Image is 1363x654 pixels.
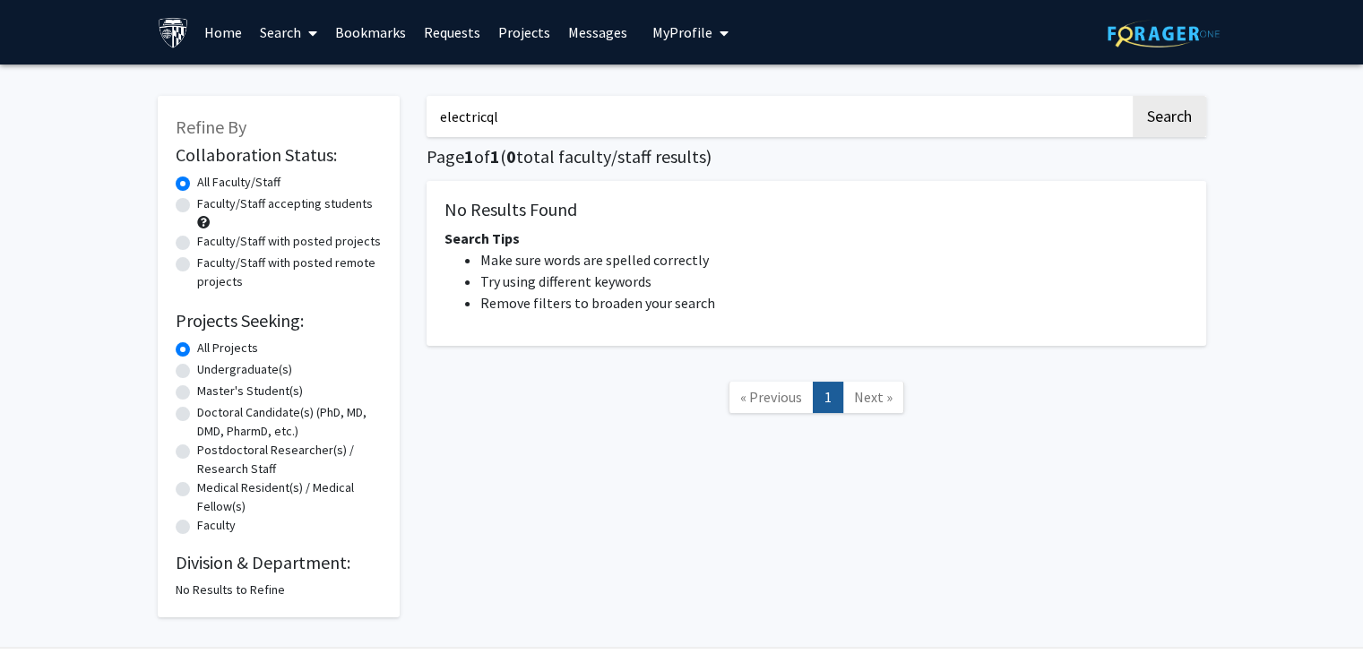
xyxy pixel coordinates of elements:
label: Doctoral Candidate(s) (PhD, MD, DMD, PharmD, etc.) [197,403,382,441]
a: Home [195,1,251,64]
label: Faculty [197,516,236,535]
span: 1 [464,145,474,168]
h2: Collaboration Status: [176,144,382,166]
label: All Faculty/Staff [197,173,280,192]
img: ForagerOne Logo [1108,20,1220,47]
div: No Results to Refine [176,581,382,599]
span: My Profile [652,23,712,41]
label: Faculty/Staff with posted remote projects [197,254,382,291]
label: All Projects [197,339,258,357]
label: Master's Student(s) [197,382,303,400]
li: Try using different keywords [480,271,1188,292]
input: Search Keywords [427,96,1130,137]
iframe: Chat [13,573,76,641]
span: Search Tips [444,229,520,247]
img: Johns Hopkins University Logo [158,17,189,48]
li: Remove filters to broaden your search [480,292,1188,314]
a: Previous Page [729,382,814,413]
a: Search [251,1,326,64]
label: Medical Resident(s) / Medical Fellow(s) [197,478,382,516]
h2: Division & Department: [176,552,382,573]
label: Faculty/Staff accepting students [197,194,373,213]
span: 1 [490,145,500,168]
label: Undergraduate(s) [197,360,292,379]
h5: No Results Found [444,199,1188,220]
h2: Projects Seeking: [176,310,382,331]
a: Bookmarks [326,1,415,64]
span: Next » [854,388,893,406]
a: Projects [489,1,559,64]
a: Messages [559,1,636,64]
span: 0 [506,145,516,168]
li: Make sure words are spelled correctly [480,249,1188,271]
h1: Page of ( total faculty/staff results) [427,146,1206,168]
a: Requests [415,1,489,64]
button: Search [1133,96,1206,137]
label: Postdoctoral Researcher(s) / Research Staff [197,441,382,478]
span: Refine By [176,116,246,138]
label: Faculty/Staff with posted projects [197,232,381,251]
a: 1 [813,382,843,413]
a: Next Page [842,382,904,413]
span: « Previous [740,388,802,406]
nav: Page navigation [427,364,1206,436]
